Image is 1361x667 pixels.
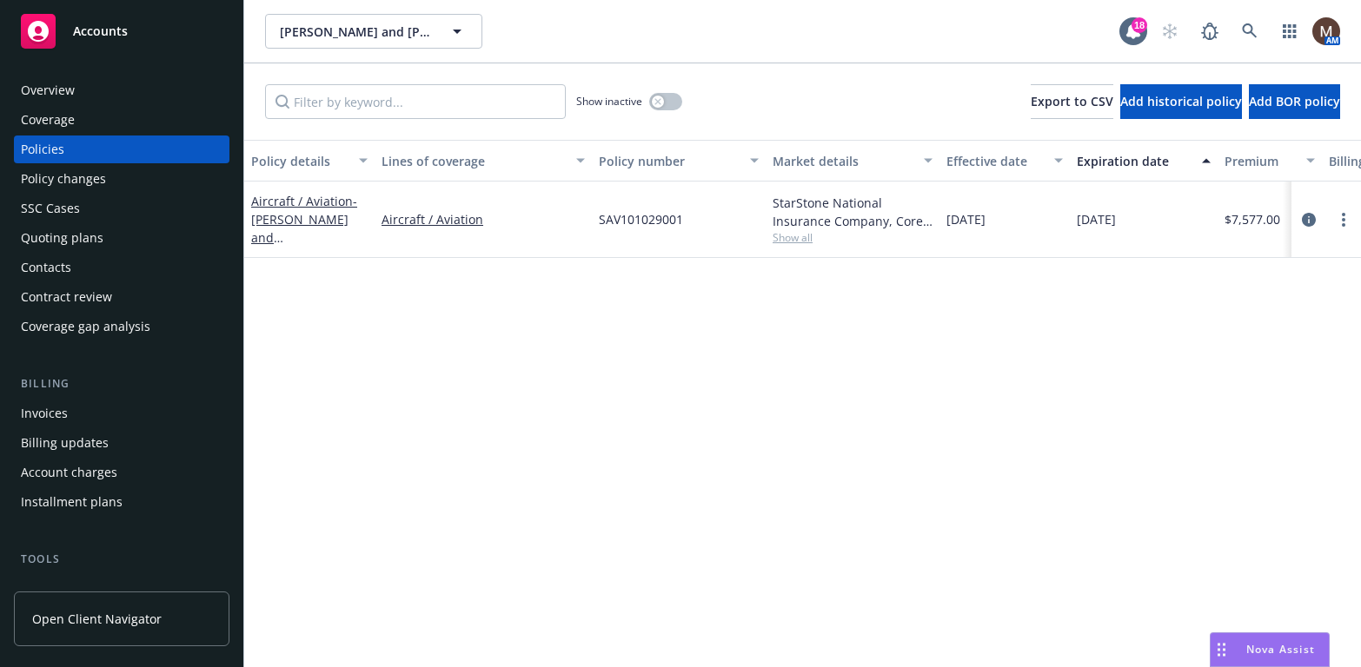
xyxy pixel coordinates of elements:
[375,140,592,182] button: Lines of coverage
[1077,152,1192,170] div: Expiration date
[773,194,933,230] div: StarStone National Insurance Company, Core Specialty, [GEOGRAPHIC_DATA] Aviation Underwriters
[1192,14,1227,49] a: Report a Bug
[1333,209,1354,230] a: more
[14,106,229,134] a: Coverage
[1232,14,1267,49] a: Search
[21,429,109,457] div: Billing updates
[1211,633,1232,666] div: Drag to move
[14,575,229,603] a: Manage files
[1031,84,1113,119] button: Export to CSV
[1031,93,1113,109] span: Export to CSV
[1132,17,1147,33] div: 18
[21,313,150,340] div: Coverage gap analysis
[382,210,585,228] a: Aircraft / Aviation
[592,140,766,182] button: Policy number
[251,193,357,264] a: Aircraft / Aviation
[14,551,229,568] div: Tools
[21,488,123,516] div: Installment plans
[1249,93,1340,109] span: Add BOR policy
[32,610,162,628] span: Open Client Navigator
[244,140,375,182] button: Policy details
[1210,632,1330,667] button: Nova Assist
[21,283,112,311] div: Contract review
[773,230,933,245] span: Show all
[1312,17,1340,45] img: photo
[1225,210,1280,228] span: $7,577.00
[1218,140,1322,182] button: Premium
[265,84,566,119] input: Filter by keyword...
[939,140,1070,182] button: Effective date
[280,23,430,41] span: [PERSON_NAME] and [PERSON_NAME]
[1152,14,1187,49] a: Start snowing
[599,210,683,228] span: SAV101029001
[1070,140,1218,182] button: Expiration date
[946,152,1044,170] div: Effective date
[766,140,939,182] button: Market details
[1225,152,1296,170] div: Premium
[14,135,229,163] a: Policies
[773,152,913,170] div: Market details
[21,575,95,603] div: Manage files
[265,14,482,49] button: [PERSON_NAME] and [PERSON_NAME]
[14,254,229,281] a: Contacts
[21,165,106,193] div: Policy changes
[14,429,229,457] a: Billing updates
[946,210,986,228] span: [DATE]
[21,195,80,222] div: SSC Cases
[21,400,68,427] div: Invoices
[382,152,566,170] div: Lines of coverage
[73,24,128,38] span: Accounts
[14,224,229,252] a: Quoting plans
[1120,93,1242,109] span: Add historical policy
[14,313,229,340] a: Coverage gap analysis
[599,152,740,170] div: Policy number
[14,283,229,311] a: Contract review
[21,106,75,134] div: Coverage
[21,135,64,163] div: Policies
[1249,84,1340,119] button: Add BOR policy
[251,152,349,170] div: Policy details
[1272,14,1307,49] a: Switch app
[21,224,103,252] div: Quoting plans
[14,7,229,56] a: Accounts
[14,76,229,104] a: Overview
[14,488,229,516] a: Installment plans
[14,195,229,222] a: SSC Cases
[1298,209,1319,230] a: circleInformation
[14,459,229,486] a: Account charges
[14,400,229,427] a: Invoices
[21,254,71,281] div: Contacts
[14,165,229,193] a: Policy changes
[21,459,117,486] div: Account charges
[1120,84,1242,119] button: Add historical policy
[1077,210,1116,228] span: [DATE]
[576,94,642,109] span: Show inactive
[14,375,229,393] div: Billing
[21,76,75,104] div: Overview
[1246,642,1315,657] span: Nova Assist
